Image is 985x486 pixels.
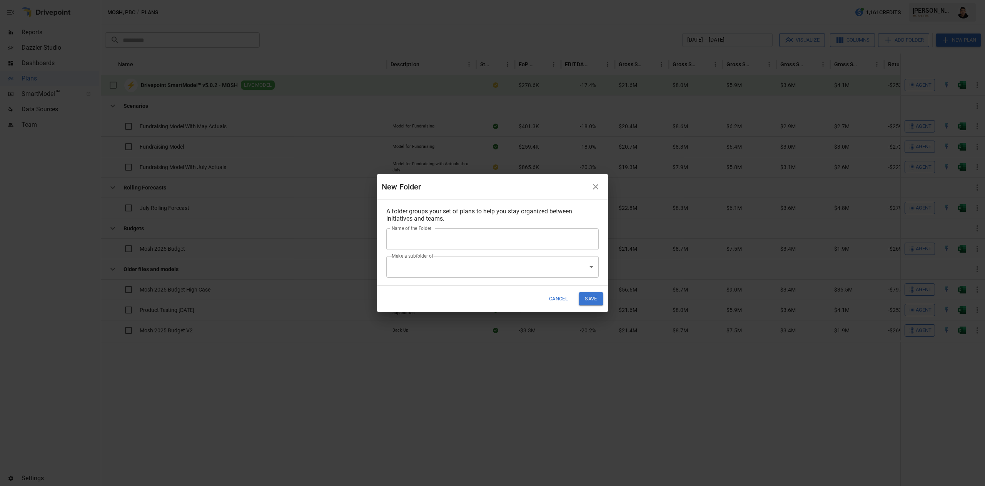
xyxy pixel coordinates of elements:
[392,253,434,259] label: Make a subfolder of
[392,225,431,231] label: Name of the Folder
[386,208,572,222] span: A folder groups your set of plans to help you stay organized between initiatives and teams.
[579,292,603,305] button: Save
[382,181,588,193] div: New Folder
[544,292,573,305] button: Cancel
